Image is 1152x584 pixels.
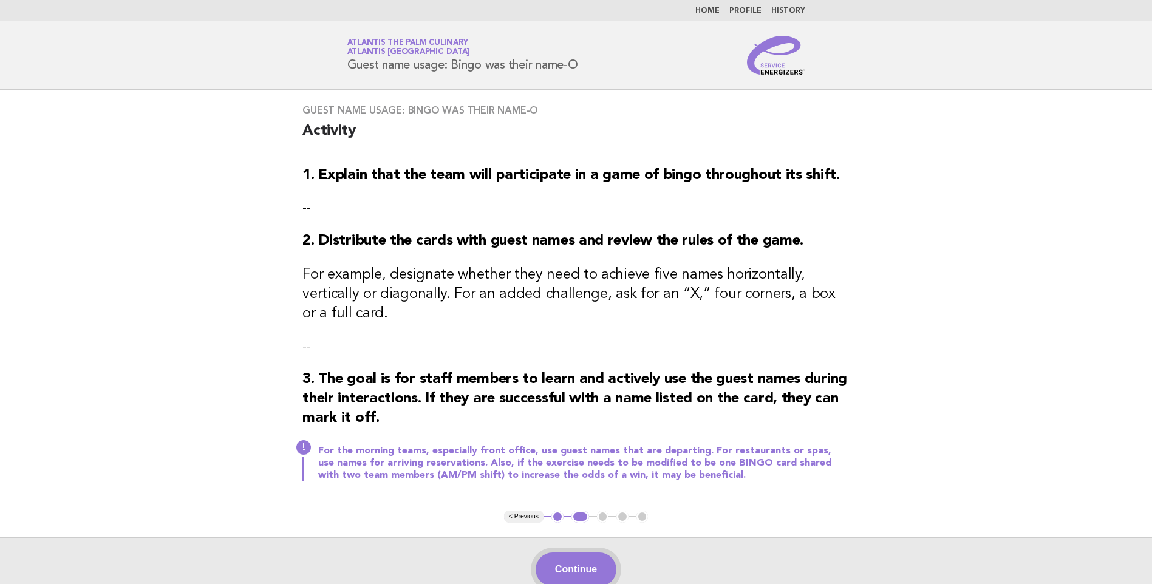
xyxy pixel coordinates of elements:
[504,511,544,523] button: < Previous
[551,511,564,523] button: 1
[302,338,850,355] p: --
[302,265,850,324] h3: For example, designate whether they need to achieve five names horizontally, vertically or diagon...
[302,121,850,151] h2: Activity
[347,49,470,56] span: Atlantis [GEOGRAPHIC_DATA]
[302,234,803,248] strong: 2. Distribute the cards with guest names and review the rules of the game.
[729,7,762,15] a: Profile
[347,39,470,56] a: Atlantis The Palm CulinaryAtlantis [GEOGRAPHIC_DATA]
[695,7,720,15] a: Home
[771,7,805,15] a: History
[747,36,805,75] img: Service Energizers
[318,445,850,481] p: For the morning teams, especially front office, use guest names that are departing. For restauran...
[571,511,589,523] button: 2
[347,39,578,71] h1: Guest name usage: Bingo was their name-O
[302,200,850,217] p: --
[302,168,839,183] strong: 1. Explain that the team will participate in a game of bingo throughout its shift.
[302,104,850,117] h3: Guest name usage: Bingo was their name-O
[302,372,847,426] strong: 3. The goal is for staff members to learn and actively use the guest names during their interacti...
